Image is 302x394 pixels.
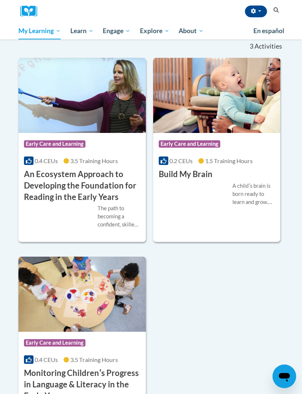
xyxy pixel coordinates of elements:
[159,169,213,180] h3: Build My Brain
[66,22,98,39] a: Learn
[103,27,130,35] span: Engage
[250,42,253,50] span: 3
[13,22,289,39] div: Main menu
[273,365,296,388] iframe: Button to launch messaging window
[35,356,58,363] span: 0.4 CEUs
[24,169,140,203] h3: An Ecosystem Approach to Developing the Foundation for Reading in the Early Years
[20,6,42,17] a: Cox Campus
[140,27,169,35] span: Explore
[20,6,42,17] img: Logo brand
[70,157,118,164] span: 3.5 Training Hours
[24,140,85,148] span: Early Care and Learning
[169,157,193,164] span: 0.2 CEUs
[153,58,281,242] a: Course LogoEarly Care and Learning0.2 CEUs1.5 Training Hours Build My BrainA childʹs brain is bor...
[205,157,253,164] span: 1.5 Training Hours
[18,58,146,242] a: Course LogoEarly Care and Learning0.4 CEUs3.5 Training Hours An Ecosystem Approach to Developing ...
[70,356,118,363] span: 3.5 Training Hours
[98,204,140,229] div: The path to becoming a confident, skilled reader begins very early in life- in fact, even before ...
[254,42,282,50] span: Activities
[70,27,94,35] span: Learn
[245,6,267,17] button: Account Settings
[179,27,204,35] span: About
[232,182,275,206] div: A childʹs brain is born ready to learn and grow. We all have a role to play in making reading a r...
[18,27,61,35] span: My Learning
[153,58,281,133] img: Course Logo
[14,22,66,39] a: My Learning
[271,6,282,15] button: Search
[18,257,146,332] img: Course Logo
[249,23,289,39] a: En español
[98,22,135,39] a: Engage
[174,22,209,39] a: About
[135,22,174,39] a: Explore
[24,339,85,346] span: Early Care and Learning
[253,27,284,35] span: En español
[35,157,58,164] span: 0.4 CEUs
[159,140,220,148] span: Early Care and Learning
[18,58,146,133] img: Course Logo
